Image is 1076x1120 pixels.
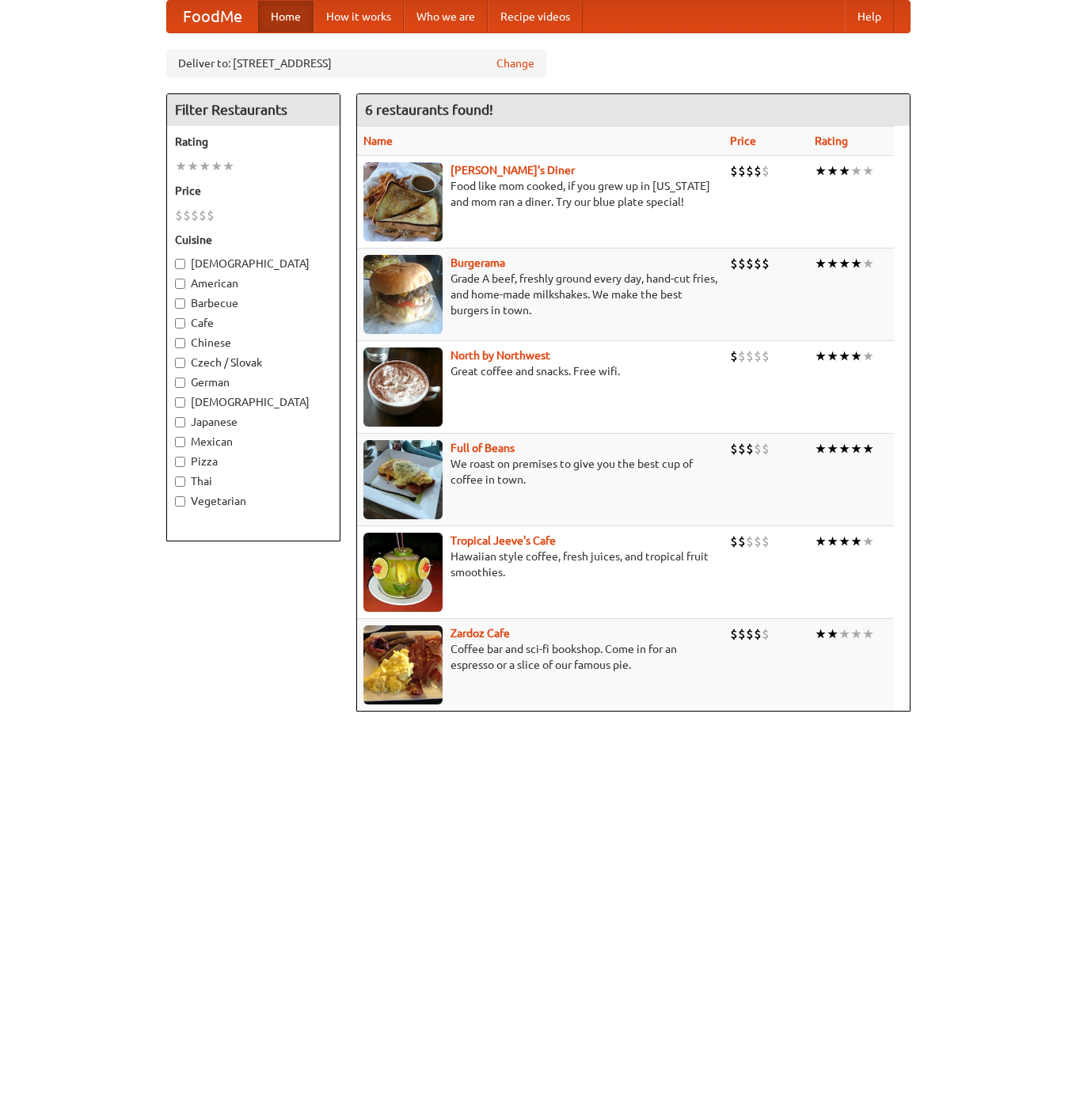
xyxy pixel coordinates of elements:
[845,1,894,32] a: Help
[363,440,443,519] img: beans.jpg
[862,255,874,272] li: ★
[730,347,738,365] li: $
[762,533,770,550] li: $
[746,440,754,457] li: $
[738,533,746,550] li: $
[838,533,850,550] li: ★
[175,259,185,269] input: [DEMOGRAPHIC_DATA]
[850,347,862,365] li: ★
[850,162,862,180] li: ★
[363,255,443,334] img: burgerama.jpg
[175,207,183,224] li: $
[850,440,862,457] li: ★
[730,440,738,457] li: $
[199,207,207,224] li: $
[363,347,443,427] img: north.jpg
[175,338,185,348] input: Chinese
[175,256,332,271] label: [DEMOGRAPHIC_DATA]
[754,255,762,272] li: $
[167,94,340,126] h4: Filter Restaurants
[738,625,746,643] li: $
[191,207,199,224] li: $
[175,158,187,175] li: ★
[314,1,404,32] a: How it works
[754,347,762,365] li: $
[762,347,770,365] li: $
[222,158,234,175] li: ★
[827,347,838,365] li: ★
[496,55,534,71] a: Change
[738,255,746,272] li: $
[175,437,185,447] input: Mexican
[815,162,827,180] li: ★
[730,625,738,643] li: $
[754,625,762,643] li: $
[838,440,850,457] li: ★
[175,434,332,450] label: Mexican
[451,256,505,269] a: Burgerama
[175,279,185,289] input: American
[850,625,862,643] li: ★
[862,440,874,457] li: ★
[451,534,556,547] a: Tropical Jeeve's Cafe
[363,363,717,379] p: Great coffee and snacks. Free wifi.
[363,625,443,704] img: zardoz.jpg
[175,394,332,410] label: [DEMOGRAPHIC_DATA]
[862,347,874,365] li: ★
[451,164,575,177] a: [PERSON_NAME]'s Diner
[838,162,850,180] li: ★
[738,347,746,365] li: $
[838,255,850,272] li: ★
[815,255,827,272] li: ★
[451,627,510,640] a: Zardoz Cafe
[746,533,754,550] li: $
[827,440,838,457] li: ★
[815,533,827,550] li: ★
[363,135,393,147] a: Name
[175,134,332,150] h5: Rating
[730,162,738,180] li: $
[175,414,332,430] label: Japanese
[746,162,754,180] li: $
[404,1,488,32] a: Who we are
[175,397,185,408] input: [DEMOGRAPHIC_DATA]
[187,158,199,175] li: ★
[175,496,185,507] input: Vegetarian
[827,625,838,643] li: ★
[746,347,754,365] li: $
[363,162,443,241] img: sallys.jpg
[363,456,717,488] p: We roast on premises to give you the best cup of coffee in town.
[175,295,332,311] label: Barbecue
[175,454,332,469] label: Pizza
[827,162,838,180] li: ★
[862,162,874,180] li: ★
[815,625,827,643] li: ★
[838,347,850,365] li: ★
[175,275,332,291] label: American
[730,255,738,272] li: $
[211,158,222,175] li: ★
[175,473,332,489] label: Thai
[363,641,717,673] p: Coffee bar and sci-fi bookshop. Come in for an espresso or a slice of our famous pie.
[762,625,770,643] li: $
[175,476,185,487] input: Thai
[754,533,762,550] li: $
[762,255,770,272] li: $
[199,158,211,175] li: ★
[258,1,314,32] a: Home
[363,549,717,580] p: Hawaiian style coffee, fresh juices, and tropical fruit smoothies.
[365,102,493,117] ng-pluralize: 6 restaurants found!
[175,374,332,390] label: German
[363,178,717,210] p: Food like mom cooked, if you grew up in [US_STATE] and mom ran a diner. Try our blue plate special!
[488,1,583,32] a: Recipe videos
[738,440,746,457] li: $
[175,378,185,388] input: German
[183,207,191,224] li: $
[175,335,332,351] label: Chinese
[762,440,770,457] li: $
[175,183,332,199] h5: Price
[451,442,515,454] a: Full of Beans
[175,232,332,248] h5: Cuisine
